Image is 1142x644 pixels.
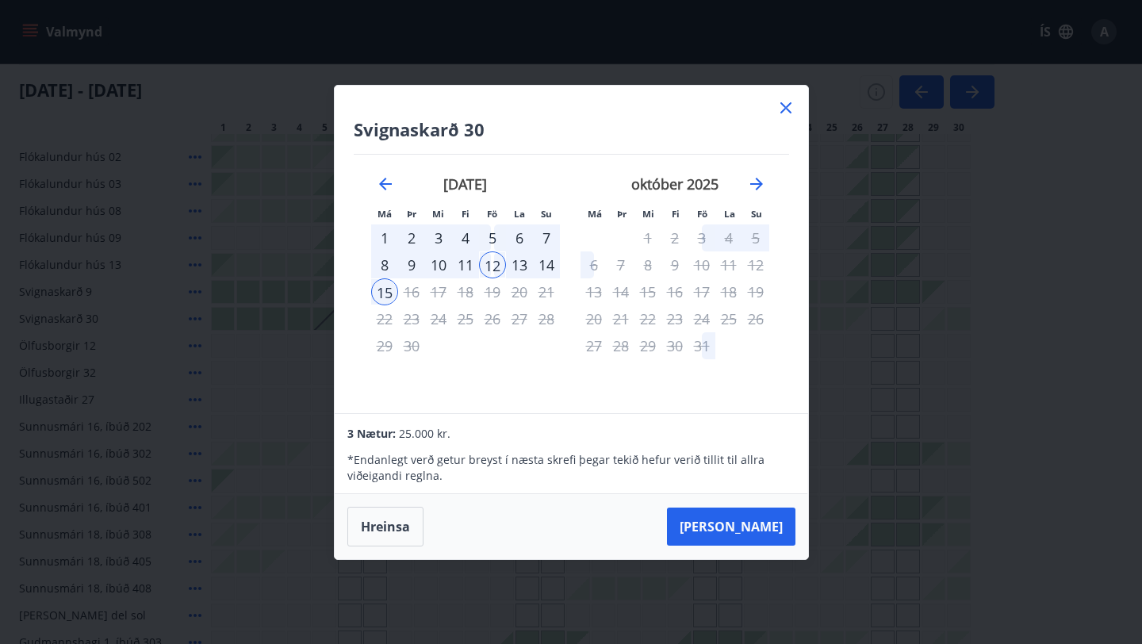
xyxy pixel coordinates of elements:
[425,305,452,332] td: Choose miðvikudagur, 24. september 2025 as your check-in date. It’s available.
[588,208,602,220] small: Má
[742,305,769,332] td: Not available. sunnudagur, 26. október 2025
[581,305,607,332] td: Choose mánudagur, 20. október 2025 as your check-in date. It’s available.
[452,305,479,332] td: Choose fimmtudagur, 25. september 2025 as your check-in date. It’s available.
[354,117,789,141] h4: Svignaskarð 30
[398,224,425,251] div: 2
[479,305,506,332] td: Choose föstudagur, 26. september 2025 as your check-in date. It’s available.
[479,224,506,251] td: Choose föstudagur, 5. september 2025 as your check-in date. It’s available.
[581,332,607,359] td: Not available. mánudagur, 27. október 2025
[661,278,688,305] td: Not available. fimmtudagur, 16. október 2025
[661,224,688,251] td: Choose fimmtudagur, 2. október 2025 as your check-in date. It’s available.
[347,426,396,441] span: 3 Nætur:
[347,452,795,484] p: * Endanlegt verð getur breyst í næsta skrefi þegar tekið hefur verið tillit til allra viðeigandi ...
[399,426,450,441] span: 25.000 kr.
[642,208,654,220] small: Mi
[715,251,742,278] td: Not available. laugardagur, 11. október 2025
[634,332,661,359] td: Not available. miðvikudagur, 29. október 2025
[506,251,533,278] td: Selected. laugardagur, 13. september 2025
[452,224,479,251] td: Choose fimmtudagur, 4. september 2025 as your check-in date. It’s available.
[425,224,452,251] td: Choose miðvikudagur, 3. september 2025 as your check-in date. It’s available.
[487,208,497,220] small: Fö
[452,278,479,305] td: Choose fimmtudagur, 18. september 2025 as your check-in date. It’s available.
[376,174,395,194] div: Move backward to switch to the previous month.
[661,251,688,278] td: Choose fimmtudagur, 9. október 2025 as your check-in date. It’s available.
[715,278,742,305] td: Not available. laugardagur, 18. október 2025
[371,251,398,278] div: 8
[607,278,634,305] td: Not available. þriðjudagur, 14. október 2025
[506,251,533,278] div: 13
[697,208,707,220] small: Fö
[432,208,444,220] small: Mi
[443,174,487,194] strong: [DATE]
[371,224,398,251] div: 1
[688,305,715,332] td: Not available. föstudagur, 24. október 2025
[724,208,735,220] small: La
[398,251,425,278] td: Choose þriðjudagur, 9. september 2025 as your check-in date. It’s available.
[371,278,398,305] td: Selected as end date. mánudagur, 15. september 2025
[688,278,715,305] td: Not available. föstudagur, 17. október 2025
[371,278,398,305] div: 15
[425,251,452,278] td: Choose miðvikudagur, 10. september 2025 as your check-in date. It’s available.
[688,332,715,359] td: Choose föstudagur, 31. október 2025 as your check-in date. It’s available.
[398,332,425,359] td: Choose þriðjudagur, 30. september 2025 as your check-in date. It’s available.
[747,174,766,194] div: Move forward to switch to the next month.
[688,251,715,278] td: Choose föstudagur, 10. október 2025 as your check-in date. It’s available.
[398,305,425,332] td: Choose þriðjudagur, 23. september 2025 as your check-in date. It’s available.
[371,251,398,278] td: Choose mánudagur, 8. september 2025 as your check-in date. It’s available.
[634,251,661,278] td: Choose miðvikudagur, 8. október 2025 as your check-in date. It’s available.
[631,174,719,194] strong: október 2025
[607,332,634,359] td: Not available. þriðjudagur, 28. október 2025
[354,155,789,394] div: Calendar
[398,278,425,305] td: Choose þriðjudagur, 16. september 2025 as your check-in date. It’s available.
[479,251,506,278] div: 12
[462,208,469,220] small: Fi
[506,224,533,251] div: 6
[742,224,769,251] td: Choose sunnudagur, 5. október 2025 as your check-in date. It’s available.
[533,278,560,305] td: Not available. sunnudagur, 21. september 2025
[398,251,425,278] div: 9
[425,224,452,251] div: 3
[715,305,742,332] td: Not available. laugardagur, 25. október 2025
[533,305,560,332] td: Not available. sunnudagur, 28. september 2025
[533,224,560,251] div: 7
[506,278,533,305] td: Not available. laugardagur, 20. september 2025
[661,305,688,332] td: Choose fimmtudagur, 23. október 2025 as your check-in date. It’s available.
[398,224,425,251] td: Choose þriðjudagur, 2. september 2025 as your check-in date. It’s available.
[506,305,533,332] td: Not available. laugardagur, 27. september 2025
[371,332,398,359] td: Choose mánudagur, 29. september 2025 as your check-in date. It’s available.
[661,332,688,359] td: Choose fimmtudagur, 30. október 2025 as your check-in date. It’s available.
[371,305,398,332] td: Not available. mánudagur, 22. september 2025
[377,208,392,220] small: Má
[634,224,661,251] td: Choose miðvikudagur, 1. október 2025 as your check-in date. It’s available.
[425,251,452,278] div: 10
[407,208,416,220] small: Þr
[452,224,479,251] div: 4
[751,208,762,220] small: Su
[742,278,769,305] td: Not available. sunnudagur, 19. október 2025
[452,251,479,278] td: Choose fimmtudagur, 11. september 2025 as your check-in date. It’s available.
[672,208,680,220] small: Fi
[742,251,769,278] td: Not available. sunnudagur, 12. október 2025
[506,224,533,251] td: Choose laugardagur, 6. september 2025 as your check-in date. It’s available.
[347,507,423,546] button: Hreinsa
[479,251,506,278] td: Selected as start date. föstudagur, 12. september 2025
[533,251,560,278] td: Selected. sunnudagur, 14. september 2025
[541,208,552,220] small: Su
[581,251,607,278] td: Choose mánudagur, 6. október 2025 as your check-in date. It’s available.
[452,251,479,278] div: 11
[371,224,398,251] td: Choose mánudagur, 1. september 2025 as your check-in date. It’s available.
[607,251,634,278] td: Choose þriðjudagur, 7. október 2025 as your check-in date. It’s available.
[533,251,560,278] div: 14
[607,305,634,332] td: Choose þriðjudagur, 21. október 2025 as your check-in date. It’s available.
[479,278,506,305] td: Choose föstudagur, 19. september 2025 as your check-in date. It’s available.
[617,208,627,220] small: Þr
[634,305,661,332] td: Choose miðvikudagur, 22. október 2025 as your check-in date. It’s available.
[425,278,452,305] td: Choose miðvikudagur, 17. september 2025 as your check-in date. It’s available.
[533,224,560,251] td: Choose sunnudagur, 7. september 2025 as your check-in date. It’s available.
[514,208,525,220] small: La
[581,278,607,305] td: Not available. mánudagur, 13. október 2025
[715,224,742,251] td: Choose laugardagur, 4. október 2025 as your check-in date. It’s available.
[667,508,795,546] button: [PERSON_NAME]
[688,224,715,251] td: Choose föstudagur, 3. október 2025 as your check-in date. It’s available.
[634,278,661,305] td: Not available. miðvikudagur, 15. október 2025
